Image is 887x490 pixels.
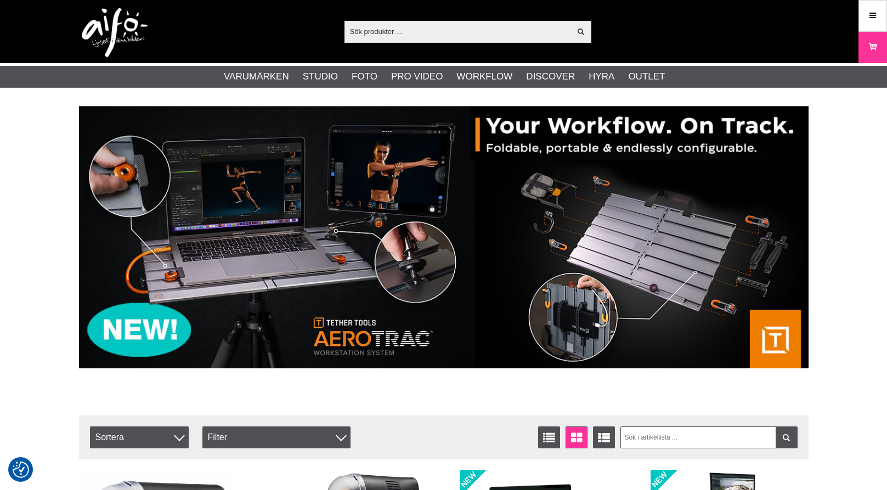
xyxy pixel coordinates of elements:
a: Foto [352,70,377,84]
a: Studio [303,70,338,84]
a: Workflow [456,70,512,84]
a: Fönstervisning [566,426,587,448]
a: Filtrera [776,426,798,448]
input: Sök produkter ... [344,23,571,39]
input: Sök i artikellista ... [620,426,798,448]
img: Annons:007 banner-header-aerotrac-1390x500.jpg [79,106,809,368]
a: Outlet [628,70,665,84]
img: Revisit consent button [13,461,29,478]
a: Discover [526,70,575,84]
a: Pro Video [391,70,443,84]
img: logo.png [82,8,148,58]
a: Utökad listvisning [593,426,615,448]
a: Varumärken [224,70,289,84]
a: Hyra [589,70,614,84]
a: Listvisning [538,426,560,448]
div: Filter [202,426,351,448]
button: Samtyckesinställningar [13,460,29,480]
span: Sortera [90,426,189,448]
